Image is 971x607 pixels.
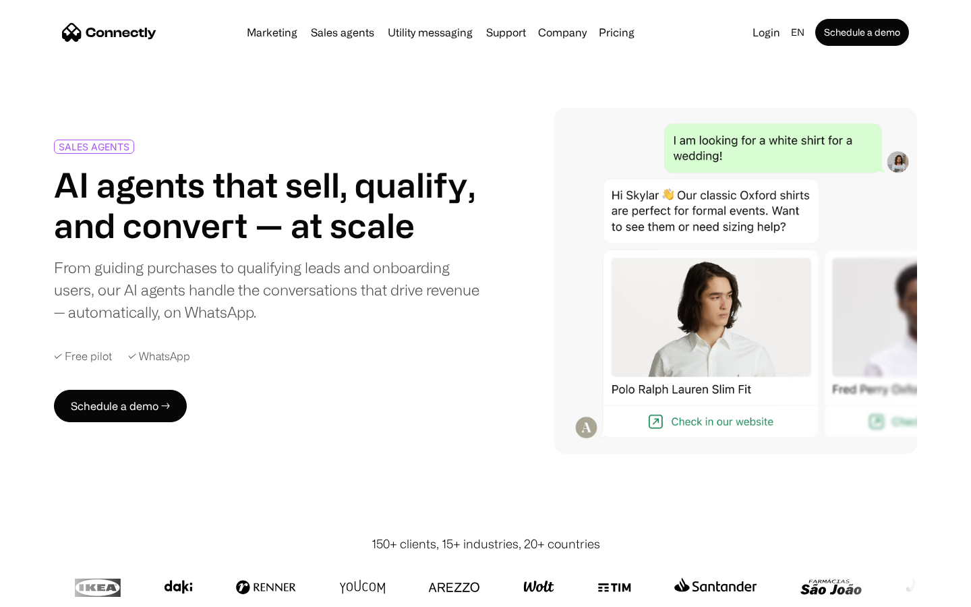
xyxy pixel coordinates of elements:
[593,27,640,38] a: Pricing
[128,350,190,363] div: ✓ WhatsApp
[54,256,480,323] div: From guiding purchases to qualifying leads and onboarding users, our AI agents handle the convers...
[786,23,813,42] div: en
[534,23,591,42] div: Company
[305,27,380,38] a: Sales agents
[59,142,129,152] div: SALES AGENTS
[538,23,587,42] div: Company
[241,27,303,38] a: Marketing
[27,583,81,602] ul: Language list
[481,27,531,38] a: Support
[62,22,156,42] a: home
[54,350,112,363] div: ✓ Free pilot
[13,582,81,602] aside: Language selected: English
[54,390,187,422] a: Schedule a demo →
[815,19,909,46] a: Schedule a demo
[372,535,600,553] div: 150+ clients, 15+ industries, 20+ countries
[382,27,478,38] a: Utility messaging
[747,23,786,42] a: Login
[54,165,480,245] h1: AI agents that sell, qualify, and convert — at scale
[791,23,804,42] div: en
